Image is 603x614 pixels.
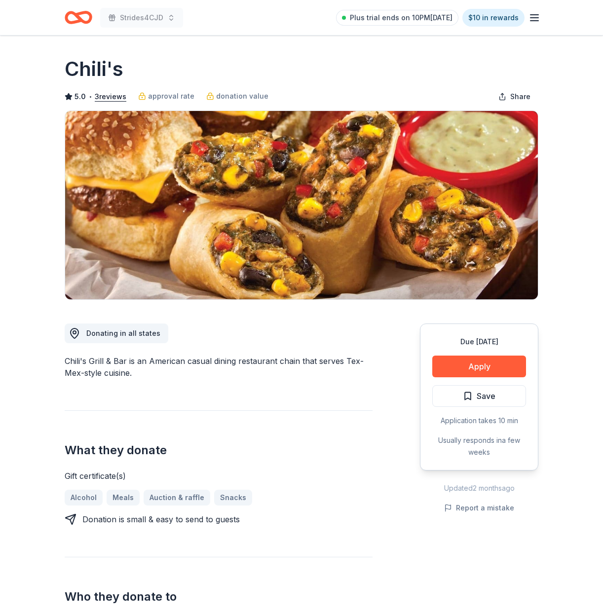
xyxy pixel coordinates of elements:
button: Report a mistake [444,502,514,514]
span: Donating in all states [86,329,160,337]
button: Strides4CJD [100,8,183,28]
button: Share [490,87,538,107]
button: Save [432,385,526,407]
span: • [89,93,92,101]
a: approval rate [138,90,194,102]
a: Snacks [214,490,252,506]
a: Plus trial ends on 10PM[DATE] [336,10,458,26]
span: approval rate [148,90,194,102]
h1: Chili's [65,55,123,83]
span: Save [477,390,495,402]
a: donation value [206,90,268,102]
span: Share [510,91,530,103]
div: Usually responds in a few weeks [432,434,526,458]
a: Alcohol [65,490,103,506]
div: Updated 2 months ago [420,482,538,494]
a: Meals [107,490,140,506]
span: 5.0 [75,91,86,103]
div: Donation is small & easy to send to guests [82,513,240,525]
span: Plus trial ends on 10PM[DATE] [350,12,452,24]
div: Gift certificate(s) [65,470,373,482]
div: Chili's Grill & Bar is an American casual dining restaurant chain that serves Tex-Mex-style cuisine. [65,355,373,379]
img: Image for Chili's [65,111,538,299]
div: Application takes 10 min [432,415,526,427]
span: donation value [216,90,268,102]
div: Due [DATE] [432,336,526,348]
a: $10 in rewards [462,9,525,27]
button: Apply [432,356,526,377]
span: Strides4CJD [120,12,163,24]
h2: Who they donate to [65,589,373,605]
button: 3reviews [95,91,126,103]
a: Home [65,6,92,29]
h2: What they donate [65,442,373,458]
a: Auction & raffle [144,490,210,506]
